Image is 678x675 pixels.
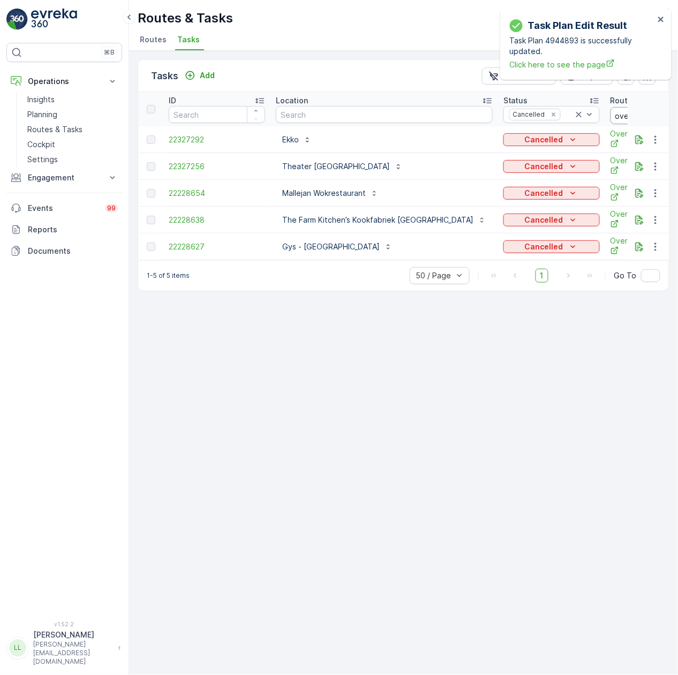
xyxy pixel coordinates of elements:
a: Events99 [6,198,122,219]
p: Route [611,95,633,106]
button: Add [180,69,219,82]
p: Cancelled [525,215,563,225]
p: Task Plan 4944893 is successfully updated. [510,35,654,57]
button: close [658,15,665,25]
a: Reports [6,219,122,240]
a: Routes & Tasks [23,122,122,137]
input: Search [276,106,493,123]
span: v 1.52.2 [6,621,122,628]
p: ID [169,95,176,106]
p: Theater [GEOGRAPHIC_DATA] [282,161,390,172]
p: Insights [27,94,55,105]
a: 22327292 [169,134,265,145]
button: The Farm Kitchen’s Kookfabriek [GEOGRAPHIC_DATA] [276,211,493,229]
span: Go To [614,270,637,281]
div: Toggle Row Selected [147,162,155,171]
p: Task Plan Edit Result [528,18,628,33]
p: Cancelled [525,241,563,252]
a: 22327256 [169,161,265,172]
p: Settings [27,154,58,165]
a: Insights [23,92,122,107]
a: 22228638 [169,215,265,225]
p: Tasks [151,69,178,84]
a: Planning [23,107,122,122]
a: Cockpit [23,137,122,152]
p: Ekko [282,134,299,145]
a: Click here to see the page [510,59,654,70]
div: Cancelled [510,109,547,119]
div: Toggle Row Selected [147,189,155,198]
p: Gys - [GEOGRAPHIC_DATA] [282,241,380,252]
div: Toggle Row Selected [147,242,155,251]
p: Documents [28,246,118,256]
button: Cancelled [503,240,600,253]
span: 1 [536,269,548,283]
p: The Farm Kitchen’s Kookfabriek [GEOGRAPHIC_DATA] [282,215,473,225]
img: logo [6,9,28,30]
button: Cancelled [503,187,600,200]
p: [PERSON_NAME] [33,630,112,641]
p: 1-5 of 5 items [147,271,190,280]
button: Mallejan Wokrestaurant [276,185,385,202]
button: LL[PERSON_NAME][PERSON_NAME][EMAIL_ADDRESS][DOMAIN_NAME] [6,630,122,666]
p: Status [503,95,528,106]
p: Mallejan Wokrestaurant [282,188,366,199]
div: Remove Cancelled [548,110,560,119]
p: Events [28,203,99,214]
p: Cockpit [27,139,55,150]
button: Cancelled [503,214,600,226]
div: Toggle Row Selected [147,216,155,224]
p: 99 [107,204,116,213]
p: Add [200,70,215,81]
div: LL [9,640,26,657]
span: Routes [140,34,167,45]
p: [PERSON_NAME][EMAIL_ADDRESS][DOMAIN_NAME] [33,641,112,666]
button: Theater [GEOGRAPHIC_DATA] [276,158,409,175]
a: 22228654 [169,188,265,199]
p: Routes & Tasks [27,124,82,135]
p: Planning [27,109,57,120]
button: Clear Filters [482,67,556,85]
button: Engagement [6,167,122,188]
p: Cancelled [525,188,563,199]
a: Settings [23,152,122,167]
a: Documents [6,240,122,262]
input: Search [169,106,265,123]
button: Cancelled [503,160,600,173]
button: Cancelled [503,133,600,146]
div: Toggle Row Selected [147,135,155,144]
button: Ekko [276,131,318,148]
p: Cancelled [525,161,563,172]
button: Gys - [GEOGRAPHIC_DATA] [276,238,399,255]
p: Routes & Tasks [138,10,233,27]
p: Cancelled [525,134,563,145]
img: logo_light-DOdMpM7g.png [31,9,77,30]
button: Operations [6,71,122,92]
p: Operations [28,76,101,87]
span: Tasks [177,34,200,45]
a: 22228627 [169,241,265,252]
p: Reports [28,224,118,235]
p: ⌘B [104,48,115,57]
p: Location [276,95,308,106]
p: Engagement [28,172,101,183]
